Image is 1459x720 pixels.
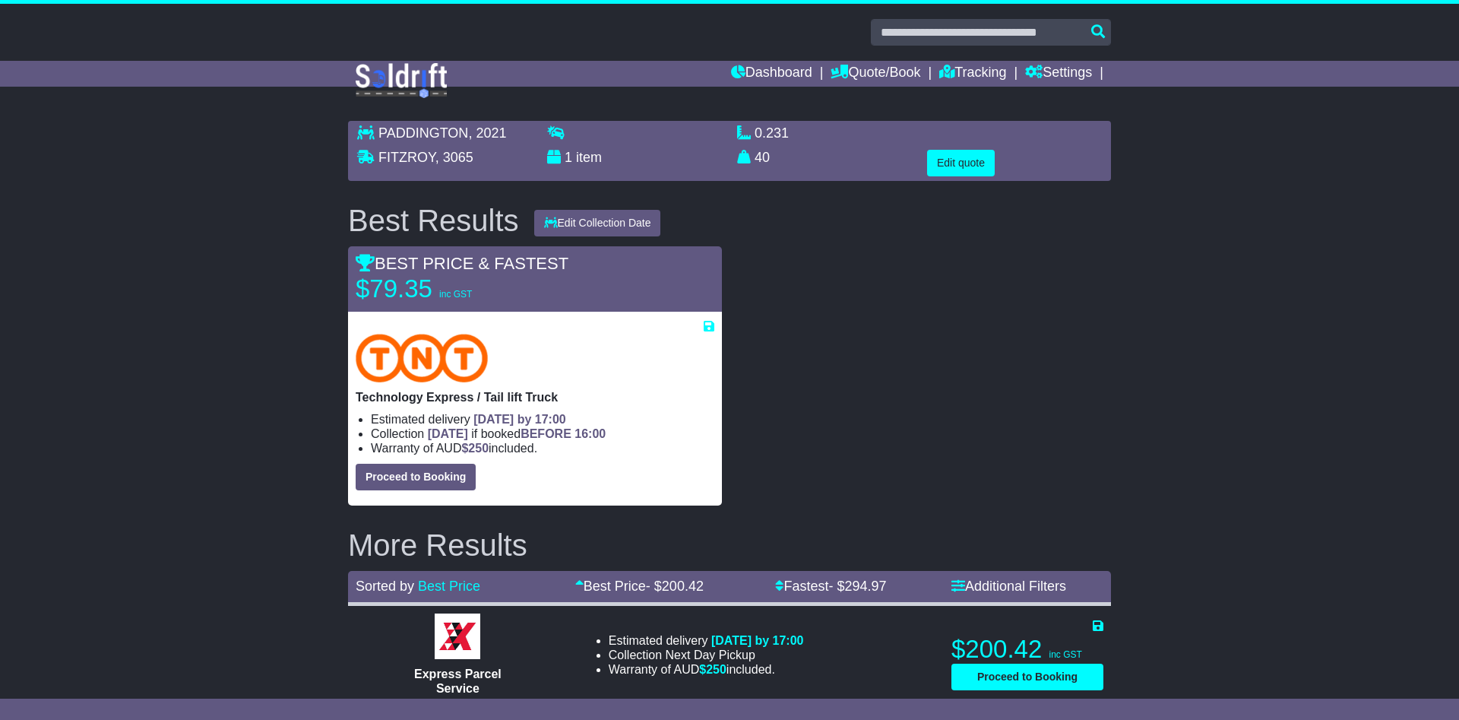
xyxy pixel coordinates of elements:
li: Estimated delivery [371,412,714,427]
span: - $ [828,579,886,594]
span: 200.42 [662,579,704,594]
button: Proceed to Booking [356,464,476,490]
a: Tracking [939,61,1006,87]
a: Fastest- $294.97 [775,579,886,594]
span: Express Parcel Service [414,668,502,695]
p: Technology Express / Tail lift Truck [356,390,714,404]
span: Sorted by [356,579,414,594]
span: 0.231 [755,125,789,141]
a: Dashboard [731,61,812,87]
p: $200.42 [951,634,1103,664]
span: [DATE] by 17:00 [711,634,804,647]
li: Warranty of AUD included. [609,662,804,677]
button: Edit quote [927,150,995,176]
span: 250 [468,442,489,455]
li: Warranty of AUD included. [371,441,714,455]
span: FITZROY [378,150,435,165]
span: if booked [428,427,606,440]
img: TNT Domestic: Technology Express / Tail lift Truck [356,334,488,382]
span: , 2021 [468,125,506,141]
span: inc GST [439,289,472,300]
a: Additional Filters [951,579,1066,594]
button: Proceed to Booking [951,664,1103,690]
span: BEFORE [521,427,571,440]
a: Best Price [418,579,480,594]
span: BEST PRICE & FASTEST [356,254,568,273]
span: 40 [755,150,770,165]
span: $ [699,663,726,676]
span: - $ [646,579,704,594]
span: item [576,150,602,165]
p: $79.35 [356,274,546,304]
img: Border Express: Express Parcel Service [435,614,480,659]
h2: More Results [348,528,1111,562]
span: Next Day Pickup [666,649,755,661]
li: Collection [609,648,804,662]
span: 16:00 [574,427,606,440]
a: Best Price- $200.42 [575,579,704,594]
span: [DATE] [428,427,468,440]
span: inc GST [1049,649,1081,660]
span: , 3065 [435,150,473,165]
button: Edit Collection Date [534,210,661,236]
li: Collection [371,427,714,441]
span: 1 [565,150,572,165]
li: Estimated delivery [609,633,804,648]
a: Settings [1025,61,1092,87]
span: 294.97 [844,579,886,594]
div: Best Results [340,204,527,237]
span: 250 [706,663,726,676]
span: PADDINGTON [378,125,468,141]
span: $ [461,442,489,455]
a: Quote/Book [831,61,920,87]
span: [DATE] by 17:00 [473,413,566,426]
